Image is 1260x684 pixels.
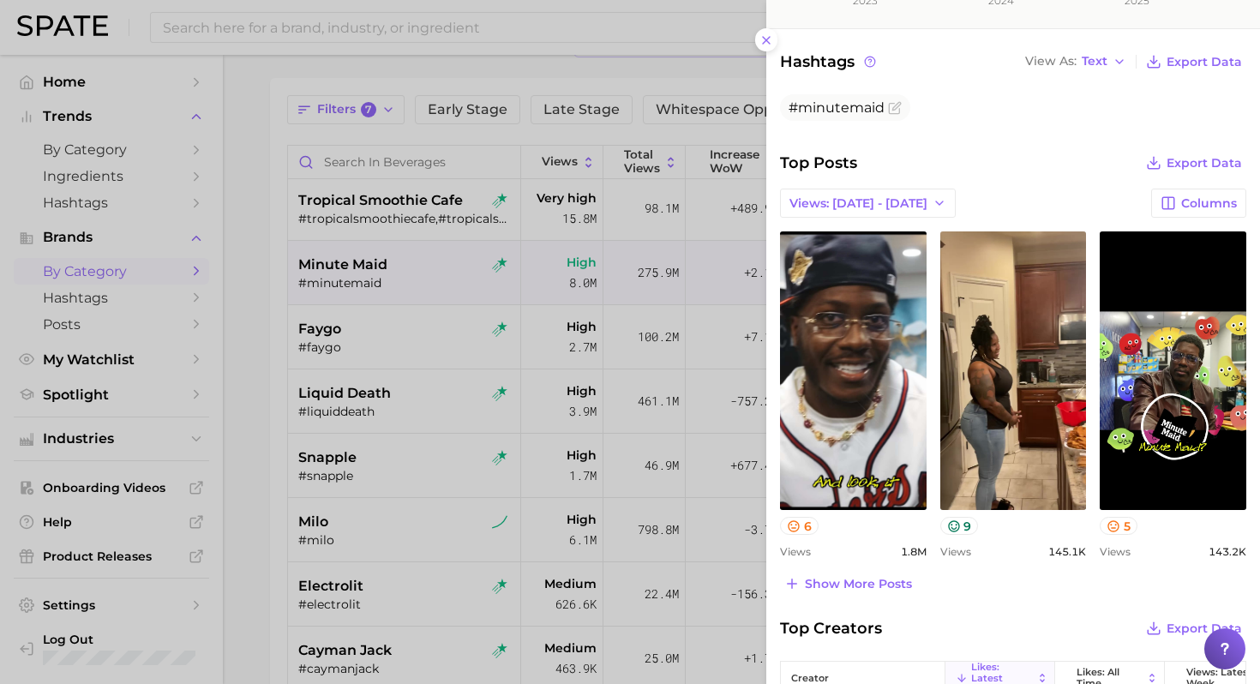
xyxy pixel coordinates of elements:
span: Top Posts [780,151,857,175]
span: Views: [DATE] - [DATE] [789,196,927,211]
span: Hashtags [780,50,879,74]
span: Text [1082,57,1107,66]
button: Flag as miscategorized or irrelevant [888,101,902,115]
span: 143.2k [1209,545,1246,558]
button: 9 [940,517,979,535]
span: creator [791,673,829,684]
button: Views: [DATE] - [DATE] [780,189,956,218]
span: Columns [1181,196,1237,211]
span: Views [940,545,971,558]
span: Export Data [1167,621,1242,636]
button: Export Data [1142,616,1246,640]
span: Views [1100,545,1131,558]
span: Show more posts [805,577,912,591]
span: Views [780,545,811,558]
button: Export Data [1142,50,1246,74]
button: Columns [1151,189,1246,218]
span: 145.1k [1048,545,1086,558]
span: View As [1025,57,1077,66]
button: Show more posts [780,572,916,596]
span: #minutemaid [789,99,885,116]
button: 6 [780,517,819,535]
span: Top Creators [780,616,882,640]
button: View AsText [1021,51,1131,73]
span: Export Data [1167,55,1242,69]
button: 5 [1100,517,1137,535]
span: 1.8m [901,545,927,558]
span: Export Data [1167,156,1242,171]
button: Export Data [1142,151,1246,175]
